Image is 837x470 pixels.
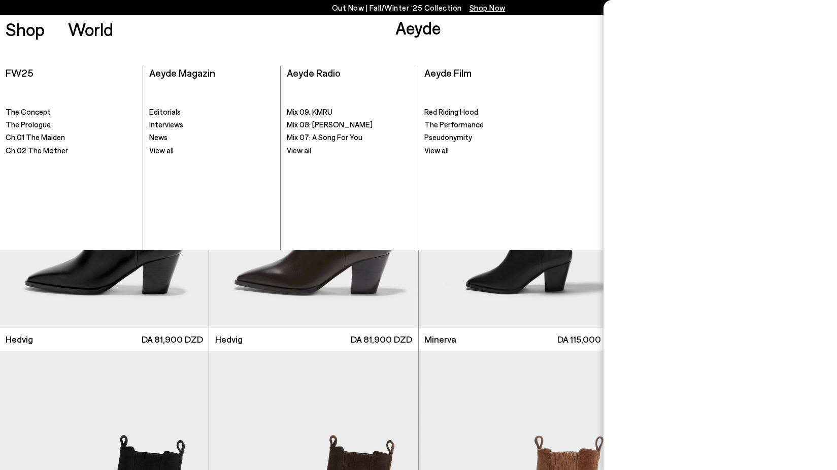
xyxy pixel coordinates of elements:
a: Shop [6,20,45,38]
span: The Prologue [6,120,51,129]
a: Mix 09: KMRU [287,107,412,117]
a: The Performance [424,120,550,130]
a: Aeyde Magazin [149,66,215,79]
span: Minerva [424,333,456,346]
a: FW25 [6,66,34,79]
span: View all [287,146,311,155]
span: Ch.02 The Mother [6,146,68,155]
a: Ch.02 The Mother [6,146,137,156]
span: Mix 07: A Song For You [287,132,362,142]
span: DA 81,900 DZD [351,333,412,346]
span: Pseudonymity [424,132,472,142]
a: Aeyde Radio [287,66,341,79]
span: Editorials [149,107,181,116]
a: Mix 08: [PERSON_NAME] [287,120,412,130]
a: Pseudonymity [424,132,550,143]
span: Ch.01 The Maiden [6,132,65,142]
span: Interviews [149,120,183,129]
a: View all [287,146,412,156]
span: Mix 09: KMRU [287,107,332,116]
span: The Concept [6,107,51,116]
a: World [68,20,113,38]
a: View all [424,146,550,156]
span: Hedvig [6,333,33,346]
span: View all [149,146,174,155]
span: Navigate to /collections/new-in [470,3,506,12]
span: DA 81,900 DZD [142,333,203,346]
a: Minerva DA 115,000 DZD [419,328,627,351]
a: News [149,132,275,143]
span: View all [424,146,449,155]
span: The Performance [424,120,484,129]
a: Red Riding Hood [424,107,550,117]
a: View all [149,146,275,156]
a: Aeyde [395,17,441,38]
span: DA 115,000 DZD [557,333,621,346]
span: Hedvig [215,333,243,346]
a: Mix 07: A Song For You [287,132,412,143]
a: Aeyde Film [424,66,472,79]
span: Red Riding Hood [424,107,478,116]
p: Out Now | Fall/Winter ‘25 Collection [332,2,506,14]
a: The Concept [6,107,137,117]
span: News [149,132,168,142]
a: Hedvig DA 81,900 DZD [209,328,418,351]
a: Ch.01 The Maiden [6,132,137,143]
a: The Prologue [6,120,137,130]
span: Mix 08: [PERSON_NAME] [287,120,373,129]
a: Interviews [149,120,275,130]
a: Editorials [149,107,275,117]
